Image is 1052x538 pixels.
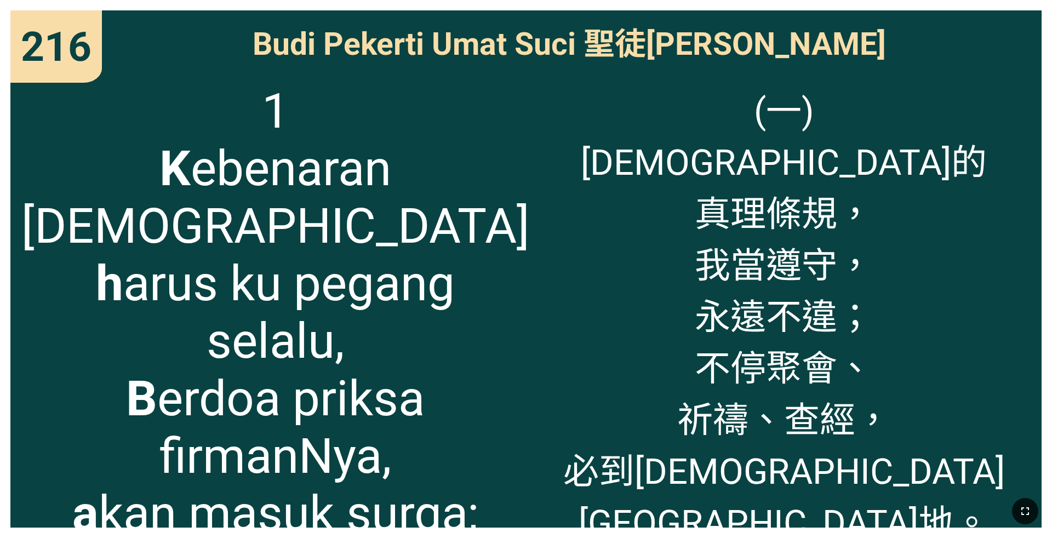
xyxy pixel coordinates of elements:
span: Budi Pekerti Umat Suci 聖徒[PERSON_NAME] [253,19,886,64]
b: B [126,370,157,427]
span: 216 [21,22,92,71]
b: K [159,140,191,197]
b: h [96,255,123,312]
